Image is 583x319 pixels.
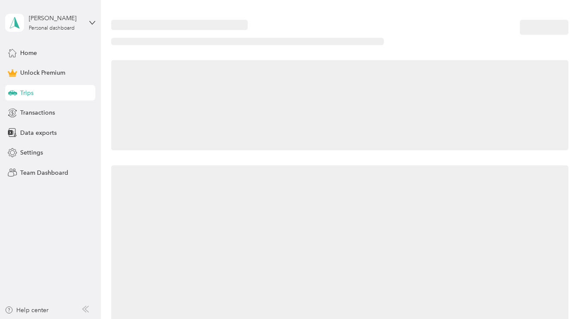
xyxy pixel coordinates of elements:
span: Settings [20,148,43,157]
span: Transactions [20,108,55,117]
iframe: Everlance-gr Chat Button Frame [535,271,583,319]
span: Data exports [20,128,57,137]
div: [PERSON_NAME] [29,14,82,23]
span: Unlock Premium [20,68,65,77]
button: Help center [5,306,49,315]
span: Home [20,49,37,58]
span: Trips [20,88,33,97]
span: Team Dashboard [20,168,68,177]
div: Personal dashboard [29,26,75,31]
